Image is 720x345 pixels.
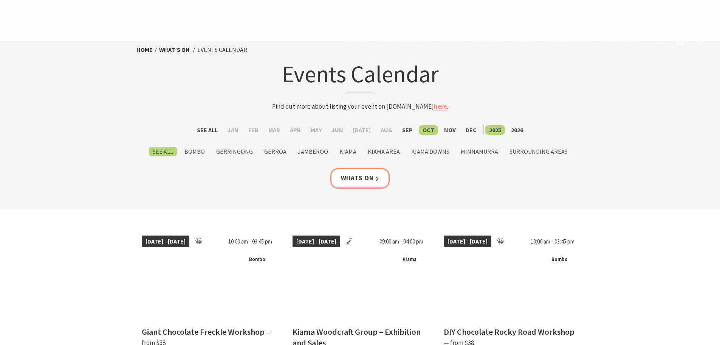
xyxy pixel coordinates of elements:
[344,34,363,44] span: Home
[245,125,262,135] label: Feb
[224,125,242,135] label: Jan
[364,147,404,156] label: Kiama Area
[434,102,447,111] a: here
[336,33,646,46] nav: Main Menu
[212,147,257,156] label: Gerringong
[398,125,417,135] label: Sep
[399,255,420,264] span: Kiama
[376,236,427,248] span: 09:00 am - 04:00 pm
[550,34,587,44] span: What’s On
[442,34,458,44] span: Stay
[349,125,375,135] label: [DATE]
[527,236,578,248] span: 10:00 am - 03:45 pm
[506,147,571,156] label: Surrounding Areas
[142,236,189,248] span: [DATE] - [DATE]
[444,326,574,337] h4: DIY Chocolate Rocky Road Workshop
[473,34,503,44] span: See & Do
[246,255,268,264] span: Bombo
[181,147,209,156] label: Bombo
[548,255,571,264] span: Bombo
[142,326,265,337] h4: Giant Chocolate Freckle Workshop
[225,236,276,248] span: 10:00 am - 03:45 pm
[260,147,290,156] label: Gerroa
[444,236,491,248] span: [DATE] - [DATE]
[519,34,536,44] span: Plan
[378,34,427,44] span: Destinations
[293,236,340,248] span: [DATE] - [DATE]
[377,125,396,135] label: Aug
[330,168,390,188] a: Whats On
[457,147,502,156] label: Minnamurra
[507,125,527,135] label: 2026
[286,125,305,135] label: Apr
[407,147,453,156] label: Kiama Downs
[419,125,438,135] label: Oct
[307,125,325,135] label: May
[265,125,284,135] label: Mar
[462,125,480,135] label: Dec
[336,147,360,156] label: Kiama
[294,147,332,156] label: Jamberoo
[149,147,177,156] label: See All
[602,34,638,44] span: Book now
[212,101,508,112] p: Find out more about listing your event on [DOMAIN_NAME] .
[440,125,460,135] label: Nov
[328,125,347,135] label: Jun
[193,125,221,135] label: See All
[485,125,505,135] label: 2025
